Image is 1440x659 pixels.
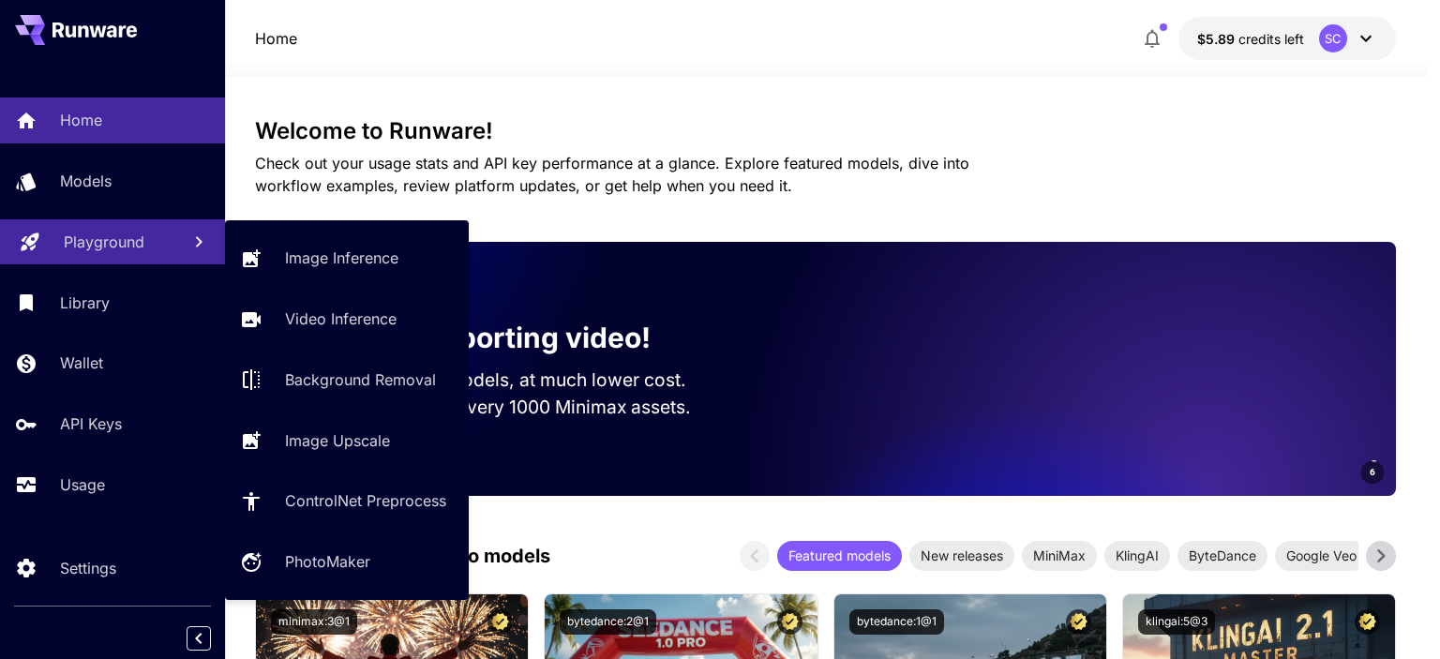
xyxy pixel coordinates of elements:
[337,317,651,359] p: Now supporting video!
[777,609,802,635] button: Certified Model – Vetted for best performance and includes a commercial license.
[60,170,112,192] p: Models
[60,473,105,496] p: Usage
[1022,546,1097,565] span: MiniMax
[1370,465,1375,479] span: 6
[285,368,436,391] p: Background Removal
[285,247,398,269] p: Image Inference
[1178,17,1396,60] button: $5.88501
[909,546,1014,565] span: New releases
[1197,29,1304,49] div: $5.88501
[849,609,944,635] button: bytedance:1@1
[271,609,357,635] button: minimax:3@1
[60,557,116,579] p: Settings
[201,622,225,655] div: Collapse sidebar
[777,546,902,565] span: Featured models
[285,394,722,421] p: Save up to $350 for every 1000 Minimax assets.
[255,27,297,50] p: Home
[255,154,969,195] span: Check out your usage stats and API key performance at a glance. Explore featured models, dive int...
[487,609,513,635] button: Certified Model – Vetted for best performance and includes a commercial license.
[225,539,469,585] a: PhotoMaker
[1238,31,1304,47] span: credits left
[1275,546,1368,565] span: Google Veo
[225,478,469,524] a: ControlNet Preprocess
[225,357,469,403] a: Background Removal
[60,352,103,374] p: Wallet
[1177,546,1267,565] span: ByteDance
[285,307,397,330] p: Video Inference
[285,429,390,452] p: Image Upscale
[64,231,144,253] p: Playground
[285,489,446,512] p: ControlNet Preprocess
[225,296,469,342] a: Video Inference
[285,550,370,573] p: PhotoMaker
[285,367,722,394] p: Run the best video models, at much lower cost.
[225,417,469,463] a: Image Upscale
[255,27,297,50] nav: breadcrumb
[1066,609,1091,635] button: Certified Model – Vetted for best performance and includes a commercial license.
[187,626,211,651] button: Collapse sidebar
[60,292,110,314] p: Library
[60,109,102,131] p: Home
[560,609,656,635] button: bytedance:2@1
[1138,609,1215,635] button: klingai:5@3
[225,235,469,281] a: Image Inference
[1319,24,1347,52] div: SC
[1197,31,1238,47] span: $5.89
[255,118,1396,144] h3: Welcome to Runware!
[1355,609,1380,635] button: Certified Model – Vetted for best performance and includes a commercial license.
[60,412,122,435] p: API Keys
[1104,546,1170,565] span: KlingAI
